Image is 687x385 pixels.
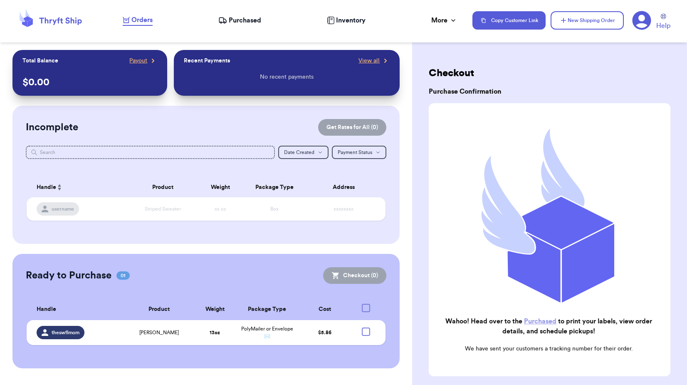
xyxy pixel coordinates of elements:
[299,299,351,320] th: Cost
[336,15,366,25] span: Inventory
[429,87,670,97] h3: Purchase Confirmation
[184,57,230,65] p: Recent Payments
[323,267,386,284] button: Checkout (0)
[334,206,353,211] span: xxxxxxxx
[260,73,314,81] p: No recent payments
[124,299,194,320] th: Product
[241,326,293,339] span: PolyMailer or Envelope ✉️
[242,177,306,197] th: Package Type
[270,206,279,211] span: Box
[551,11,624,30] button: New Shipping Order
[131,15,153,25] span: Orders
[229,15,261,25] span: Purchased
[37,305,56,314] span: Handle
[435,316,662,336] h2: Wahoo! Head over to the to print your labels, view order details, and schedule pickups!
[56,182,63,192] button: Sort ascending
[429,67,670,80] h2: Checkout
[22,76,158,89] p: $ 0.00
[26,269,111,282] h2: Ready to Purchase
[472,11,546,30] button: Copy Customer Link
[129,57,157,65] a: Payout
[215,206,226,211] span: xx oz
[435,345,662,353] p: We have sent your customers a tracking number for their order.
[278,146,329,159] button: Date Created
[139,329,179,336] span: [PERSON_NAME]
[127,177,199,197] th: Product
[145,206,181,211] span: Striped Sweater
[431,15,457,25] div: More
[26,121,78,134] h2: Incomplete
[524,318,556,325] a: Purchased
[358,57,390,65] a: View all
[327,15,366,25] a: Inventory
[116,271,130,280] span: 01
[210,330,220,335] strong: 13 oz
[338,150,372,155] span: Payment Status
[236,299,299,320] th: Package Type
[129,57,147,65] span: Payout
[52,206,74,212] span: username
[123,15,153,26] a: Orders
[656,21,670,31] span: Help
[332,146,386,159] button: Payment Status
[358,57,380,65] span: View all
[52,329,79,336] span: theswflmom
[656,14,670,31] a: Help
[199,177,242,197] th: Weight
[306,177,386,197] th: Address
[318,330,331,335] span: $ 5.86
[26,146,275,159] input: Search
[218,15,261,25] a: Purchased
[318,119,386,136] button: Get Rates for All (0)
[22,57,58,65] p: Total Balance
[37,183,56,192] span: Handle
[194,299,236,320] th: Weight
[284,150,314,155] span: Date Created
